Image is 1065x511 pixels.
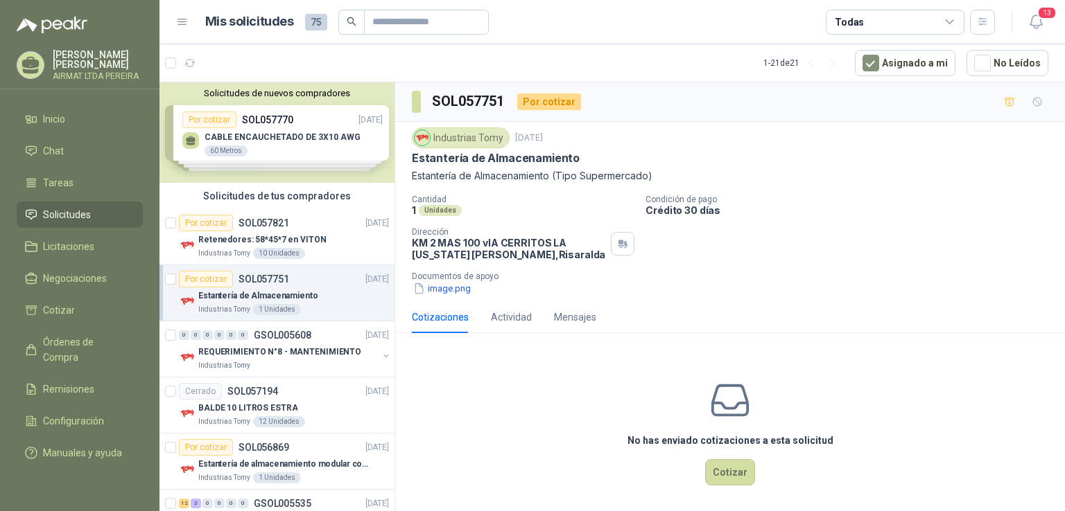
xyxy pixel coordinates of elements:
[239,442,289,452] p: SOL056869
[17,17,87,33] img: Logo peakr
[17,106,143,132] a: Inicio
[202,330,213,340] div: 0
[179,499,189,508] div: 12
[412,281,472,296] button: image.png
[517,93,581,110] div: Por cotizar
[159,82,395,183] div: Solicitudes de nuevos compradoresPor cotizarSOL057770[DATE] CABLE ENCAUCHETADO DE 3X10 AWG60 Metr...
[253,248,305,259] div: 10 Unidades
[159,433,395,490] a: Por cotizarSOL056869[DATE] Company LogoEstantería de almacenamiento modular con organizadores abi...
[254,499,311,508] p: GSOL005535
[17,170,143,196] a: Tareas
[205,12,294,32] h1: Mis solicitudes
[198,472,250,483] p: Industrias Tomy
[198,304,250,315] p: Industrias Tomy
[17,201,143,228] a: Solicitudes
[179,293,196,310] img: Company Logo
[253,416,305,427] div: 12 Unidades
[17,440,143,466] a: Manuales y ayuda
[1023,10,1048,35] button: 13
[412,237,605,260] p: KM 2 MAS 100 vIA CERRITOS LA [US_STATE] [PERSON_NAME] , Risaralda
[159,209,395,265] a: Por cotizarSOL057821[DATE] Company LogoRetenedores: 58*45*7 en VITONIndustrias Tomy10 Unidades
[1037,6,1057,19] span: 13
[226,499,236,508] div: 0
[226,330,236,340] div: 0
[53,72,143,80] p: AIRMAT LTDA PEREIRA
[179,215,233,231] div: Por cotizar
[412,127,510,148] div: Industrias Tomy
[347,17,356,26] span: search
[198,458,371,471] p: Estantería de almacenamiento modular con organizadores abiertos
[646,195,1059,204] p: Condición de pago
[17,408,143,434] a: Configuración
[179,349,196,366] img: Company Logo
[412,195,634,204] p: Cantidad
[43,239,94,254] span: Licitaciones
[179,405,196,422] img: Company Logo
[419,205,462,216] div: Unidades
[198,346,361,359] p: REQUERIMIENTO N°8 - MANTENIMIENTO
[254,330,311,340] p: GSOL005608
[554,310,596,325] div: Mensajes
[165,88,389,98] button: Solicitudes de nuevos compradores
[198,402,297,415] p: BALDE 10 LITROS ESTRA
[627,433,833,448] h3: No has enviado cotizaciones a esta solicitud
[43,382,94,397] span: Remisiones
[43,445,122,460] span: Manuales y ayuda
[43,271,107,286] span: Negociaciones
[17,138,143,164] a: Chat
[238,499,248,508] div: 0
[198,233,327,246] p: Retenedores: 58*45*7 en VITON
[43,175,73,190] span: Tareas
[253,304,301,315] div: 1 Unidades
[17,265,143,292] a: Negociaciones
[705,459,755,485] button: Cotizar
[179,330,189,340] div: 0
[239,274,289,284] p: SOL057751
[179,461,196,478] img: Company Logo
[43,207,91,222] span: Solicitudes
[412,168,1048,183] p: Estantería de Almacenamiento (Tipo Supermercado)
[763,52,844,74] div: 1 - 21 de 21
[515,132,543,145] p: [DATE]
[43,303,75,318] span: Cotizar
[412,271,1059,281] p: Documentos de apoyo
[159,183,395,209] div: Solicitudes de tus compradores
[365,217,389,230] p: [DATE]
[365,385,389,398] p: [DATE]
[17,329,143,370] a: Órdenes de Compra
[412,204,416,216] p: 1
[198,360,250,371] p: Industrias Tomy
[43,334,130,365] span: Órdenes de Compra
[646,204,1059,216] p: Crédito 30 días
[365,497,389,510] p: [DATE]
[17,233,143,260] a: Licitaciones
[17,297,143,323] a: Cotizar
[53,50,143,69] p: [PERSON_NAME] [PERSON_NAME]
[159,265,395,321] a: Por cotizarSOL057751[DATE] Company LogoEstantería de AlmacenamientoIndustrias Tomy1 Unidades
[365,329,389,342] p: [DATE]
[412,227,605,237] p: Dirección
[305,14,327,30] span: 75
[179,383,222,400] div: Cerrado
[17,376,143,402] a: Remisiones
[239,218,289,228] p: SOL057821
[198,416,250,427] p: Industrias Tomy
[253,472,301,483] div: 1 Unidades
[214,330,225,340] div: 0
[202,499,213,508] div: 0
[365,441,389,454] p: [DATE]
[835,15,864,30] div: Todas
[159,377,395,433] a: CerradoSOL057194[DATE] Company LogoBALDE 10 LITROS ESTRAIndustrias Tomy12 Unidades
[415,130,430,145] img: Company Logo
[179,271,233,287] div: Por cotizar
[191,330,201,340] div: 0
[179,237,196,253] img: Company Logo
[365,273,389,286] p: [DATE]
[214,499,225,508] div: 0
[43,413,104,429] span: Configuración
[179,327,392,371] a: 0 0 0 0 0 0 GSOL005608[DATE] Company LogoREQUERIMIENTO N°8 - MANTENIMIENTOIndustrias Tomy
[43,143,64,159] span: Chat
[179,439,233,456] div: Por cotizar
[43,111,65,127] span: Inicio
[855,50,955,76] button: Asignado a mi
